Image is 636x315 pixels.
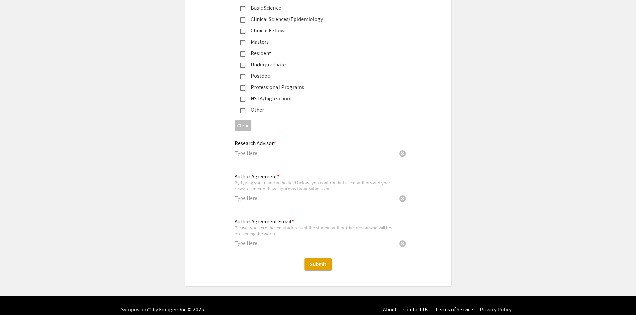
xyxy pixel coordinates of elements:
[245,38,386,46] div: Masters
[5,285,28,310] iframe: Chat
[435,306,473,313] a: Terms of Service
[403,306,428,313] a: Contact Us
[399,150,407,158] span: cancel
[245,95,386,103] div: HSTA/high school
[399,195,407,203] span: cancel
[245,61,386,69] div: Undergraduate
[235,195,396,202] input: Type Here
[235,150,396,157] input: Type Here
[245,106,386,114] div: Other
[396,147,409,160] button: Clear
[235,218,294,225] mat-label: Author Agreement Email
[396,237,409,250] button: Clear
[245,4,386,12] div: Basic Science
[235,140,276,147] mat-label: Research Advisor
[235,173,279,180] mat-label: Author Agreement
[310,261,327,268] span: Submit
[399,240,407,248] span: cancel
[245,49,386,57] div: Resident
[383,306,397,313] a: About
[235,120,251,131] button: Clear
[245,27,386,35] div: Clinical Fellow
[245,72,386,80] div: Postdoc
[245,15,386,23] div: Clinical Sciences/Epidemiology
[396,192,409,205] button: Clear
[304,258,332,270] button: Submit
[235,240,396,247] input: Type Here
[235,180,396,191] div: By typing your name in the field below, you confirm that all co-authors and your research mentor ...
[245,83,386,91] div: Professional Programs
[235,225,396,236] div: Please type here the email address of the student author (the person who will be presenting the w...
[480,306,511,313] a: Privacy Policy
